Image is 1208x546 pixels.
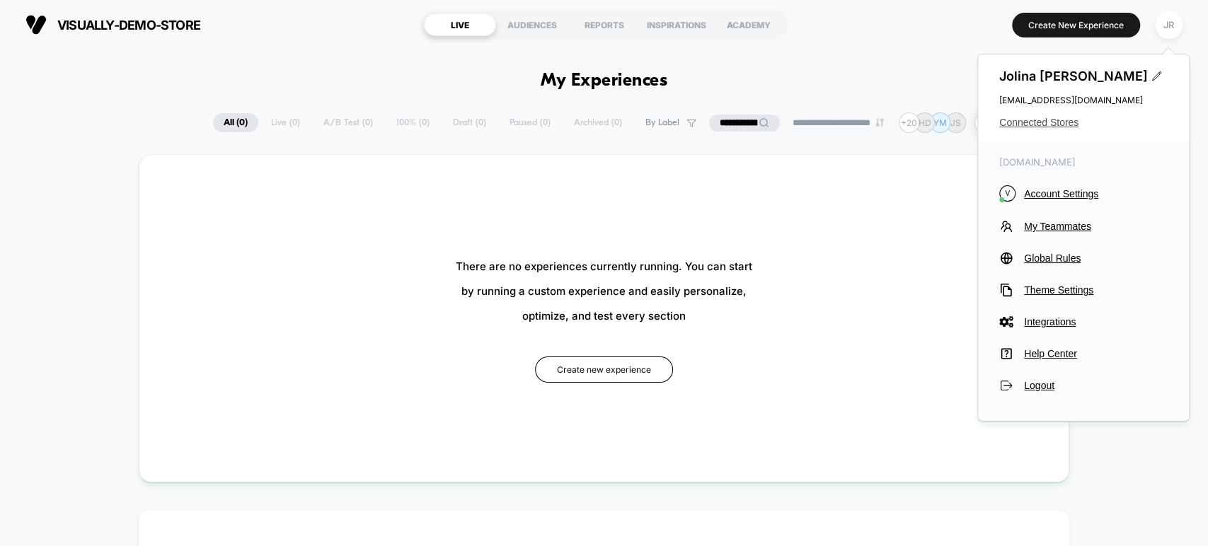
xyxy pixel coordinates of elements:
[25,14,47,35] img: Visually logo
[1155,11,1183,39] div: JR
[1024,188,1168,199] span: Account Settings
[875,118,884,127] img: end
[999,185,1016,202] i: V
[999,69,1168,83] span: Jolina [PERSON_NAME]
[496,13,568,36] div: AUDIENCES
[1151,11,1187,40] button: JR
[1024,252,1168,264] span: Global Rules
[1024,316,1168,327] span: Integrations
[999,347,1168,361] button: Help Center
[919,117,931,128] p: HD
[999,315,1168,329] button: Integrations
[535,356,673,383] button: Create new experience
[999,185,1168,202] button: VAccount Settings
[950,117,961,128] p: JS
[1024,380,1168,391] span: Logout
[1024,221,1168,232] span: My Teammates
[1024,284,1168,296] span: Theme Settings
[456,254,752,328] span: There are no experiences currently running. You can start by running a custom experience and easi...
[1024,348,1168,359] span: Help Center
[57,18,200,33] span: visually-demo-store
[999,283,1168,297] button: Theme Settings
[999,251,1168,265] button: Global Rules
[424,13,496,36] div: LIVE
[568,13,640,36] div: REPORTS
[21,13,205,36] button: visually-demo-store
[899,112,919,133] div: + 20
[1012,13,1140,37] button: Create New Experience
[999,156,1168,168] span: [DOMAIN_NAME]
[640,13,713,36] div: INSPIRATIONS
[999,378,1168,393] button: Logout
[645,117,679,128] span: By Label
[999,219,1168,233] button: My Teammates
[213,113,258,132] span: All ( 0 )
[541,71,667,91] h1: My Experiences
[713,13,785,36] div: ACADEMY
[933,117,947,128] p: YM
[999,117,1168,128] button: Connected Stores
[999,95,1168,105] span: [EMAIL_ADDRESS][DOMAIN_NAME]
